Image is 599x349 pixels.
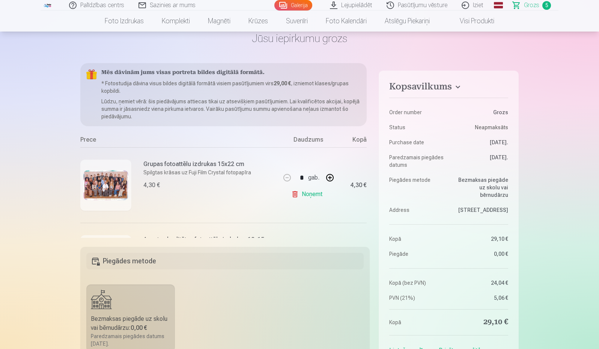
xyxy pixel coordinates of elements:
[280,135,337,147] div: Daudzums
[542,1,551,10] span: 5
[274,80,291,86] b: 29,00 €
[350,183,367,187] div: 4,30 €
[452,294,508,302] dd: 5,06 €
[452,206,508,214] dd: [STREET_ADDRESS]
[452,176,508,199] dd: Bezmaksas piegāde uz skolu vai bērnudārzu
[376,11,439,32] a: Atslēgu piekariņi
[96,11,153,32] a: Foto izdrukas
[131,324,147,331] b: 0,00 €
[389,109,445,116] dt: Order number
[452,154,508,169] dd: [DATE].
[199,11,239,32] a: Magnēti
[239,11,277,32] a: Krūzes
[475,124,508,131] span: Neapmaksāts
[389,235,445,243] dt: Kopā
[143,169,251,176] p: Spilgtas krāsas uz Fuji Film Crystal fotopapīra
[337,135,367,147] div: Kopā
[452,279,508,287] dd: 24,04 €
[86,253,364,269] h5: Piegādes metode
[389,206,445,214] dt: Address
[101,98,361,120] p: Lūdzu, ņemiet vērā: šis piedāvājums attiecas tikai uz atsevišķiem pasūtījumiem. Lai kvalificētos ...
[452,250,508,258] dd: 0,00 €
[389,124,445,131] dt: Status
[389,294,445,302] dt: PVN (21%)
[44,3,52,8] img: /fa1
[389,154,445,169] dt: Paredzamais piegādes datums
[389,139,445,146] dt: Purchase date
[101,80,361,95] p: * Fotostudija dāvina visus bildes digitālā formātā visiem pasūtījumiem virs , izniemot klases/gru...
[524,1,539,10] span: Grozs
[91,332,170,347] div: Paredzamais piegādes datums [DATE].
[389,81,508,95] button: Kopsavilkums
[452,235,508,243] dd: 29,10 €
[291,187,325,202] a: Noņemt
[80,135,280,147] div: Prece
[452,109,508,116] dd: Grozs
[389,279,445,287] dt: Kopā (bez PVN)
[277,11,317,32] a: Suvenīri
[143,235,274,244] h6: Augstas kvalitātes fotoattēlu izdrukas 10x15 cm
[80,32,519,45] h1: Jūsu iepirkumu grozs
[452,139,508,146] dd: [DATE].
[439,11,503,32] a: Visi produkti
[389,176,445,199] dt: Piegādes metode
[308,169,319,187] div: gab.
[91,314,170,332] div: Bezmaksas piegāde uz skolu vai bērnudārzu :
[143,181,160,190] div: 4,30 €
[143,160,251,169] h6: Grupas fotoattēlu izdrukas 15x22 cm
[389,317,445,328] dt: Kopā
[317,11,376,32] a: Foto kalendāri
[452,317,508,328] dd: 29,10 €
[153,11,199,32] a: Komplekti
[101,69,361,77] h5: Mēs dāvinām jums visas portreta bildes digitālā formātā.
[389,250,445,258] dt: Piegāde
